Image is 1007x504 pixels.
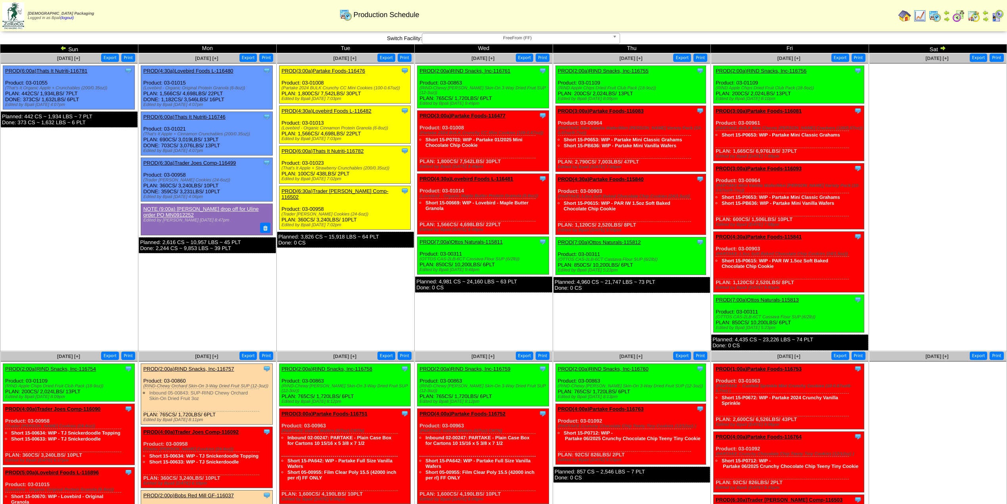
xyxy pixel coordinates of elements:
[536,54,549,62] button: Print
[716,96,864,101] div: Edited by Bpali [DATE] 8:10pm
[195,56,218,61] span: [DATE] [+]
[281,96,411,101] div: Edited by Bpali [DATE] 7:03pm
[854,233,862,240] img: Tooltip
[539,238,547,246] img: Tooltip
[143,429,239,435] a: PROD(4:00a)Trader Joes Comp-116092
[869,44,1007,53] td: Sat
[425,458,530,469] a: Short 15-PA642: WIP - Partake Full Size Vanilla Wafers
[281,68,365,74] a: PROD(3:00a)Partake Foods-116476
[419,257,549,262] div: (OTTOS CAS-2LB-6CT Cassava Flour SUP (6/2lb))
[143,481,272,486] div: Edited by Bpali [DATE] 6:19pm
[722,258,828,269] a: Short 15-P0615: WIP - PAR IW 1.5oz Soft Baked Chocolate Chip Cookie
[149,459,239,465] a: Short 15-00633: WIP - TJ Snickerdoodle
[263,365,271,373] img: Tooltip
[401,107,409,115] img: Tooltip
[716,422,864,427] div: Edited by Bpali [DATE] 8:06pm
[716,434,802,440] a: PROD(4:00a)Partake Foods-116764
[714,232,864,292] div: Product: 03-00903 PLAN: 1,120CS / 2,520LBS / 8PLT
[419,113,505,119] a: PROD(3:00a)Partake Foods-116477
[564,143,676,148] a: Short 15-PB636: WIP - Partake Mini Vanilla Wafers
[419,399,549,404] div: Edited by Bpali [DATE] 8:12pm
[149,390,248,401] a: Inbound 05-00843: SUP-RIND Chewy Orchard Skin-On Dried Fruit 3oz
[925,56,948,61] a: [DATE] [+]
[143,384,272,389] div: (RIND-Chewy Orchard Skin-On 3-Way Dried Fruit SUP (12-3oz))
[259,352,273,360] button: Print
[722,200,834,206] a: Short 15-PB636: WIP - Partake Mini Vanilla Wafers
[124,365,132,373] img: Tooltip
[471,56,494,61] a: [DATE] [+]
[401,147,409,155] img: Tooltip
[553,277,710,293] div: Planned: 4,960 CS ~ 21,747 LBS ~ 73 PLT Done: 0 CS
[195,354,218,359] a: [DATE] [+]
[5,384,134,389] div: (RIND Apple Chips Dried Fruit Club Pack (18-9oz))
[419,497,549,502] div: Edited by Bpali [DATE] 8:05pm
[143,102,272,107] div: Edited by Bpali [DATE] 4:07pm
[281,188,389,200] a: PROD(6:30a)Trader [PERSON_NAME] Comp-116502
[143,160,236,166] a: PROD(6:30a)Trader Joes Comp-116499
[925,354,948,359] span: [DATE] [+]
[143,417,272,422] div: Edited by Bpali [DATE] 8:11pm
[831,54,849,62] button: Export
[57,354,80,359] a: [DATE] [+]
[149,453,258,459] a: Short 15-00634: WIP - TJ Snickerdoodle Topping
[722,132,840,138] a: Short 15-P0653: WIP - Partake Mini Classic Grahams
[555,106,706,172] div: Product: 03-00964 PLAN: 2,790CS / 7,003LBS / 47PLT
[716,234,802,240] a: PROD(4:30a)Partake Foods-115841
[716,183,864,193] div: (PARTAKE-Mini Vanilla Wafer/Mini [PERSON_NAME] Variety Pack (10-0.67oz/6-7oz))
[281,411,368,417] a: PROD(3:00a)Partake Foods-116751
[673,54,691,62] button: Export
[854,496,862,504] img: Tooltip
[714,295,864,333] div: Product: 03-00311 PLAN: 850CS / 10,200LBS / 6PLT
[564,137,682,142] a: Short 15-P0653: WIP - Partake Mini Classic Grahams
[417,237,549,275] div: Product: 03-00311 PLAN: 850CS / 10,200LBS / 6PLT
[929,10,941,22] img: calendarprod.gif
[143,492,234,498] a: PROD(2:00p)Bobs Red Mill GF-116037
[141,364,273,425] div: Product: 03-00860 PLAN: 765CS / 1,720LBS / 6PLT
[5,102,134,107] div: Edited by Bpali [DATE] 4:07pm
[716,485,864,490] div: Edited by Bpali [DATE] 8:15pm
[11,436,101,442] a: Short 15-00633: WIP - TJ Snickerdoodle
[60,45,67,51] img: arrowleft.gif
[852,54,865,62] button: Print
[11,430,121,436] a: Short 15-00634: WIP - TJ Snickerdoodle Topping
[558,458,706,462] div: Edited by Bpali [DATE] 8:15pm
[28,12,94,20] span: Logged in as Bpali
[419,86,549,95] div: (RIND-Chewy [PERSON_NAME] Skin-On 3-Way Dried Fruit SUP (12-3oz))
[952,10,965,22] img: calendarblend.gif
[121,54,135,62] button: Print
[239,352,257,360] button: Export
[913,10,926,22] img: line_graph.gif
[143,447,272,452] div: (Trader [PERSON_NAME] Cookies (24-6oz))
[419,101,549,106] div: Edited by Bpali [DATE] 9:49pm
[854,296,862,304] img: Tooltip
[777,354,800,359] a: [DATE] [+]
[558,176,644,182] a: PROD(4:30a)Partake Foods-115840
[281,223,411,227] div: Edited by Bpali [DATE] 7:02pm
[279,364,411,406] div: Product: 03-00863 PLAN: 765CS / 1,720LBS / 6PLT
[970,352,988,360] button: Export
[716,366,802,372] a: PROD(1:00a)Partake Foods-116753
[716,315,864,319] div: (OTTOS CAS-2LB-6CT Cassava Flour SUP (6/2lb))
[279,186,411,230] div: Product: 03-00958 PLAN: 360CS / 3,240LBS / 10PLT
[5,406,101,412] a: PROD(4:00a)Trader Joes Comp-116090
[854,164,862,172] img: Tooltip
[722,395,838,406] a: Short 15-P0672: WIP - Partake 2024 Crunchy Vanilla Sprinkle
[277,232,414,248] div: Planned: 3,826 CS ~ 15,918 LBS ~ 64 PLT Done: 0 CS
[711,335,868,350] div: Planned: 4,435 CS ~ 23,226 LBS ~ 74 PLT Done: 0 CS
[419,411,505,417] a: PROD(4:00a)Partake Foods-116752
[5,487,134,492] div: (Lovebird - Organic Original Protein Granola (6-8oz))
[714,164,864,229] div: Product: 03-00964 PLAN: 600CS / 1,506LBS / 10PLT
[555,174,706,235] div: Product: 03-00903 PLAN: 1,120CS / 2,520LBS / 8PLT
[281,497,411,502] div: Edited by Bpali [DATE] 8:05pm
[1,112,138,127] div: Planned: 442 CS ~ 1,934 LBS ~ 7 PLT Done: 373 CS ~ 1,632 LBS ~ 6 PLT
[415,44,553,53] td: Wed
[982,10,989,16] img: arrowleft.gif
[558,366,649,372] a: PROD(2:00a)RIND Snacks, Inc-116760
[693,54,707,62] button: Print
[425,435,529,446] a: Inbound 02-00247: PARTAKE - Plain Case Box for Cartons 10 15/16 x 5 3/8 x 7 1/2
[854,365,862,373] img: Tooltip
[516,352,534,360] button: Export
